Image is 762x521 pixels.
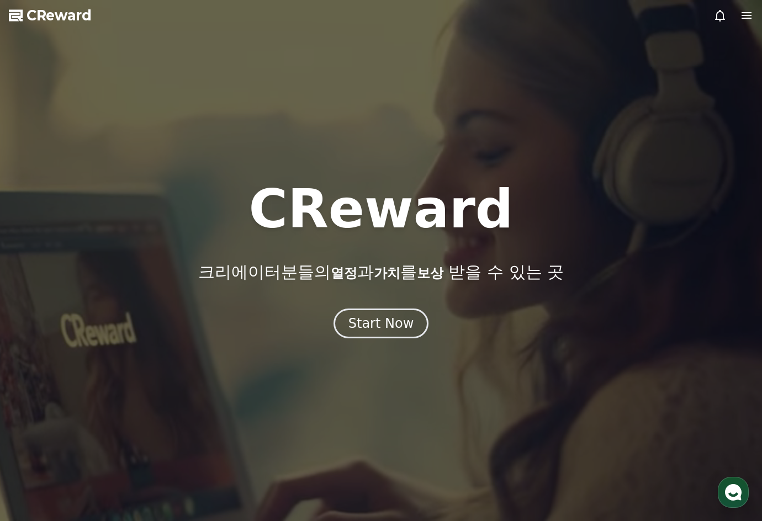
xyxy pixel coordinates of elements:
[73,350,142,378] a: 대화
[417,265,443,281] span: 보상
[374,265,400,281] span: 가치
[334,309,429,338] button: Start Now
[334,320,429,330] a: Start Now
[142,350,212,378] a: 설정
[27,7,92,24] span: CReward
[9,7,92,24] a: CReward
[101,367,114,376] span: 대화
[35,366,41,375] span: 홈
[248,183,513,236] h1: CReward
[348,315,414,332] div: Start Now
[171,366,184,375] span: 설정
[198,262,564,282] p: 크리에이터분들의 과 를 받을 수 있는 곳
[331,265,357,281] span: 열정
[3,350,73,378] a: 홈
